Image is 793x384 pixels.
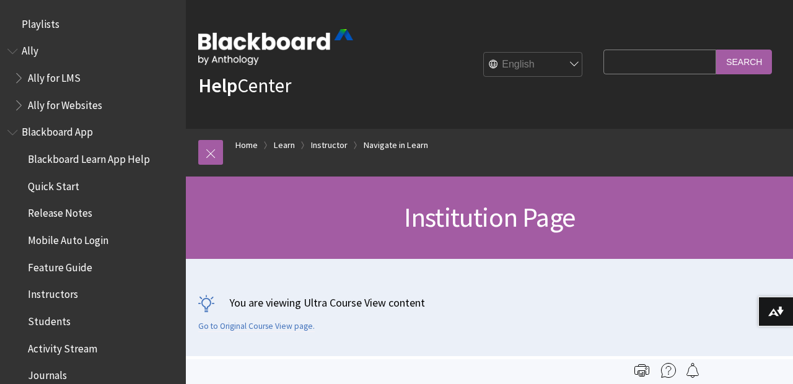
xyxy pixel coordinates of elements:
span: Release Notes [28,203,92,220]
span: Ally for LMS [28,68,81,84]
a: Navigate in Learn [364,137,428,153]
a: Go to Original Course View page. [198,321,315,332]
a: Instructor [311,137,348,153]
span: Quick Start [28,176,79,193]
a: Learn [274,137,295,153]
span: Ally [22,41,38,58]
span: Instructors [28,284,78,301]
nav: Book outline for Anthology Ally Help [7,41,178,116]
span: Journals [28,365,67,382]
span: Students [28,311,71,328]
img: Blackboard by Anthology [198,29,353,65]
select: Site Language Selector [484,52,583,77]
img: Follow this page [685,363,700,378]
span: Playlists [22,14,59,30]
input: Search [716,50,772,74]
p: You are viewing Ultra Course View content [198,295,781,310]
span: Ally for Websites [28,95,102,111]
span: Feature Guide [28,257,92,274]
nav: Book outline for Playlists [7,14,178,35]
span: Blackboard Learn App Help [28,149,150,165]
span: Institution Page [404,200,575,234]
a: Home [235,137,258,153]
span: Mobile Auto Login [28,230,108,247]
strong: Help [198,73,237,98]
img: More help [661,363,676,378]
span: Activity Stream [28,338,97,355]
span: Blackboard App [22,122,93,139]
img: Print [634,363,649,378]
a: HelpCenter [198,73,291,98]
